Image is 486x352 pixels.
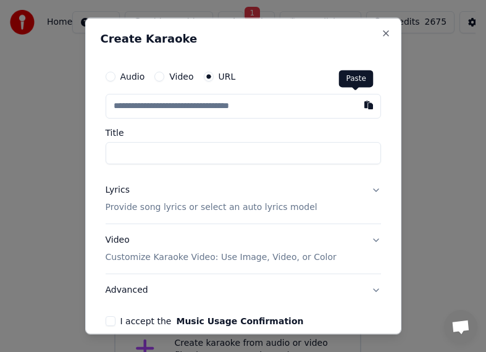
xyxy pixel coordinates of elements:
[106,274,381,306] button: Advanced
[169,72,193,81] label: Video
[339,70,374,88] div: Paste
[106,233,337,263] div: Video
[106,128,381,137] label: Title
[176,316,303,325] button: I accept the
[120,316,304,325] label: I accept the
[120,72,145,81] label: Audio
[106,201,317,213] p: Provide song lyrics or select an auto lyrics model
[106,224,381,273] button: VideoCustomize Karaoke Video: Use Image, Video, or Color
[106,174,381,224] button: LyricsProvide song lyrics or select an auto lyrics model
[106,251,337,263] p: Customize Karaoke Video: Use Image, Video, or Color
[101,33,386,44] h2: Create Karaoke
[219,72,236,81] label: URL
[106,184,130,196] div: Lyrics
